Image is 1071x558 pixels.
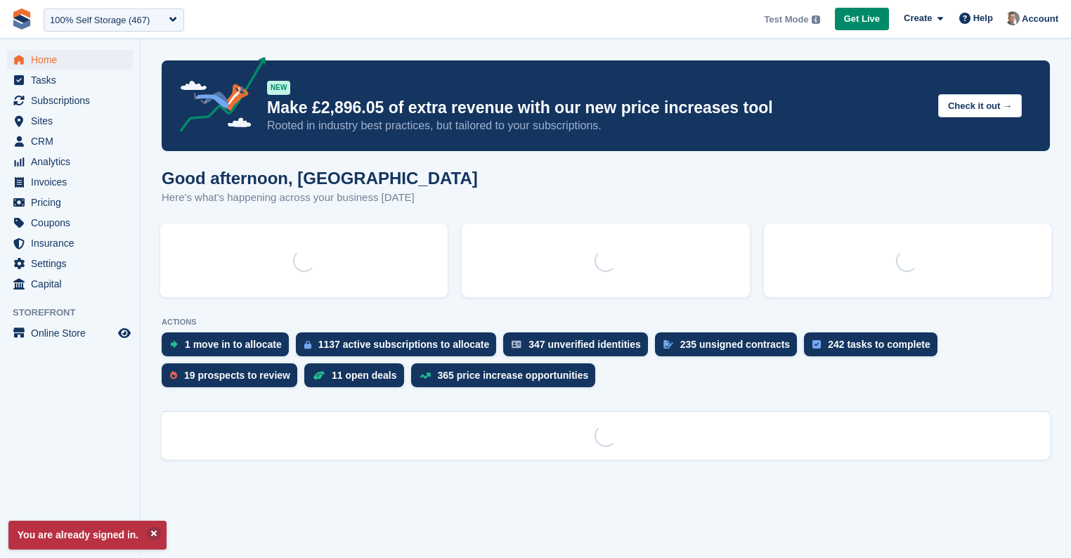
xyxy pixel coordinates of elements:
div: 11 open deals [332,370,397,381]
div: 19 prospects to review [184,370,290,381]
p: Make £2,896.05 of extra revenue with our new price increases tool [267,98,927,118]
span: Analytics [31,152,115,171]
h1: Good afternoon, [GEOGRAPHIC_DATA] [162,169,478,188]
a: menu [7,323,133,343]
span: Invoices [31,172,115,192]
div: 365 price increase opportunities [438,370,589,381]
span: Online Store [31,323,115,343]
a: menu [7,254,133,273]
img: icon-info-grey-7440780725fd019a000dd9b08b2336e03edf1995a4989e88bcd33f0948082b44.svg [812,15,820,24]
img: Sebastien Bonnier [1006,11,1020,25]
span: Storefront [13,306,140,320]
div: 100% Self Storage (467) [50,13,150,27]
img: price_increase_opportunities-93ffe204e8149a01c8c9dc8f82e8f89637d9d84a8eef4429ea346261dce0b2c0.svg [420,372,431,379]
img: verify_identity-adf6edd0f0f0b5bbfe63781bf79b02c33cf7c696d77639b501bdc392416b5a36.svg [512,340,521,349]
a: 347 unverified identities [503,332,655,363]
a: 19 prospects to review [162,363,304,394]
a: menu [7,91,133,110]
span: Capital [31,274,115,294]
span: Create [904,11,932,25]
a: menu [7,70,133,90]
a: 1137 active subscriptions to allocate [296,332,504,363]
a: 11 open deals [304,363,411,394]
span: Coupons [31,213,115,233]
a: Preview store [116,325,133,342]
span: Home [31,50,115,70]
a: menu [7,274,133,294]
img: contract_signature_icon-13c848040528278c33f63329250d36e43548de30e8caae1d1a13099fd9432cc5.svg [663,340,673,349]
img: deal-1b604bf984904fb50ccaf53a9ad4b4a5d6e5aea283cecdc64d6e3604feb123c2.svg [313,370,325,380]
a: menu [7,152,133,171]
span: Settings [31,254,115,273]
span: Pricing [31,193,115,212]
span: Test Mode [764,13,808,27]
a: menu [7,50,133,70]
div: 235 unsigned contracts [680,339,790,350]
p: Rooted in industry best practices, but tailored to your subscriptions. [267,118,927,134]
div: 1137 active subscriptions to allocate [318,339,490,350]
img: stora-icon-8386f47178a22dfd0bd8f6a31ec36ba5ce8667c1dd55bd0f319d3a0aa187defe.svg [11,8,32,30]
span: Insurance [31,233,115,253]
a: menu [7,213,133,233]
p: You are already signed in. [8,521,167,550]
span: Account [1022,12,1058,26]
a: menu [7,111,133,131]
a: 1 move in to allocate [162,332,296,363]
img: active_subscription_to_allocate_icon-d502201f5373d7db506a760aba3b589e785aa758c864c3986d89f69b8ff3... [304,340,311,349]
a: Get Live [835,8,889,31]
img: task-75834270c22a3079a89374b754ae025e5fb1db73e45f91037f5363f120a921f8.svg [812,340,821,349]
p: ACTIONS [162,318,1050,327]
span: Help [973,11,993,25]
div: NEW [267,81,290,95]
a: menu [7,172,133,192]
p: Here's what's happening across your business [DATE] [162,190,478,206]
a: menu [7,131,133,151]
div: 242 tasks to complete [828,339,930,350]
span: CRM [31,131,115,151]
a: 235 unsigned contracts [655,332,804,363]
span: Sites [31,111,115,131]
img: price-adjustments-announcement-icon-8257ccfd72463d97f412b2fc003d46551f7dbcb40ab6d574587a9cd5c0d94... [168,57,266,137]
div: 1 move in to allocate [185,339,282,350]
img: move_ins_to_allocate_icon-fdf77a2bb77ea45bf5b3d319d69a93e2d87916cf1d5bf7949dd705db3b84f3ca.svg [170,340,178,349]
span: Subscriptions [31,91,115,110]
a: 242 tasks to complete [804,332,945,363]
a: menu [7,233,133,253]
a: menu [7,193,133,212]
div: 347 unverified identities [528,339,641,350]
a: 365 price increase opportunities [411,363,603,394]
img: prospect-51fa495bee0391a8d652442698ab0144808aea92771e9ea1ae160a38d050c398.svg [170,371,177,379]
button: Check it out → [938,94,1022,117]
span: Get Live [844,12,880,26]
span: Tasks [31,70,115,90]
